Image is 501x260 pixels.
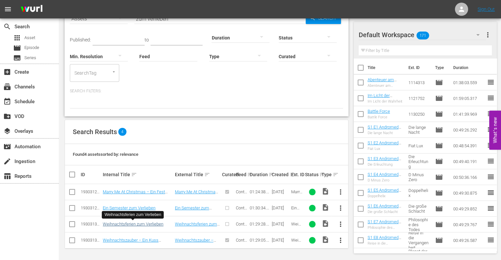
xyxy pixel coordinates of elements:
[321,220,329,227] span: Video
[3,172,11,180] span: Reports
[236,171,247,178] div: Feed
[3,23,11,31] span: Search
[368,77,397,87] a: Abenteuer am Flussufer
[272,238,289,243] div: [DATE]
[81,205,101,210] div: 193031278
[368,125,401,134] a: S1 E1 Andromeda (FSK12)
[478,7,495,12] a: Sign Out
[451,122,487,138] td: 00:49:26.292
[336,236,344,244] span: more_vert
[332,184,348,200] button: more_vert
[487,204,495,212] span: reorder
[236,222,247,231] span: Content
[321,171,331,178] div: Type
[13,54,21,62] span: Series
[236,238,247,248] span: Content
[406,90,432,106] td: 1121752
[451,154,487,169] td: 00:49:40.191
[359,26,486,44] div: Default Workspace
[368,178,403,182] div: D Minus Zero
[451,232,487,248] td: 00:49:26.587
[487,189,495,197] span: reorder
[13,34,21,42] span: Asset
[111,69,117,75] button: Open
[319,172,325,177] span: sort
[103,238,161,248] a: Weihnachtszauber – Ein Kuss kommt selten allein
[204,172,210,177] span: sort
[175,189,218,204] a: Marry Me At Christmas – Ein Fest zum Verlieben
[290,172,295,177] span: sort
[16,2,47,17] img: ans4CAIJ8jUAAAAAAAAAAAAAAAAAAAAAAAAgQb4GAAAAAAAAAAAAAAAAAAAAAAAAJMjXAAAAAAAAAAAAAAAAAAAAAAAAgAT5G...
[406,217,432,232] td: Philosophie des Todes
[81,172,101,177] div: ID
[13,44,21,52] span: Episode
[175,205,212,215] a: Ein Semester zum Verlieben
[487,126,495,133] span: reorder
[368,83,403,88] div: Abenteuer am Flussufer
[487,110,495,118] span: reorder
[451,138,487,154] td: 00:48:54.391
[487,78,495,86] span: reorder
[81,238,101,243] div: 193031337
[406,75,432,90] td: 1114313
[332,232,348,248] button: more_vert
[249,222,269,226] div: 01:29:28.697
[406,138,432,154] td: Fiat Lux
[145,37,149,42] span: to
[272,171,289,178] div: Created
[103,189,168,199] a: Marry Me At Christmas – Ein Fest zum Verlieben
[249,205,269,210] div: 01:30:34.930
[249,189,269,194] div: 01:24:38.058
[435,189,443,197] span: Episode
[451,169,487,185] td: 00:50:36.166
[487,141,495,149] span: reorder
[435,173,443,181] span: Episode
[175,171,220,178] div: External Title
[3,127,11,135] span: Overlays
[70,37,91,42] span: Published:
[321,236,329,244] span: Video
[291,222,303,251] span: Weihnachtsferien zum Verlieben
[3,112,11,120] span: VOD
[431,59,449,77] th: Type
[435,236,443,244] span: Episode
[406,122,432,138] td: Die lange Nacht
[435,157,443,165] span: Episode
[484,31,492,39] span: more_vert
[103,205,155,210] a: Ein Semester zum Verlieben
[368,203,401,213] a: S1 E6 Andromeda (FSK12)
[291,205,302,235] span: Ein Semester zum Verlieben
[368,131,403,135] div: Die lange Nacht
[368,147,403,151] div: Fiat Lux
[451,185,487,201] td: 00:49:30.875
[3,68,11,76] span: Create
[175,238,218,252] a: Weihnachtszauber – Ein Kuss kommt selten allein
[435,142,443,150] span: Episode
[406,201,432,217] td: Die große Schlacht
[321,203,329,211] span: Video
[272,205,289,210] div: [DATE]
[3,98,11,106] span: Schedule
[489,110,501,150] button: Open Feedback Widget
[3,157,11,165] span: Ingestion
[24,55,36,61] span: Series
[406,232,432,248] td: Reise in die Vergangenheit
[3,143,11,151] span: Automation
[236,189,247,199] span: Content
[406,154,432,169] td: Die Erleuchtung
[451,106,487,122] td: 01:41:39.969
[406,106,432,122] td: 1130250
[368,93,392,103] a: Im Licht der Wahrheit
[435,79,443,86] span: Episode
[368,156,401,166] a: S1 E3 Andromeda (FSK12)
[368,188,401,198] a: S1 E5 Andromeda (FSK12)
[368,140,401,150] a: S1 E2 Andromeda (FSK12)
[272,189,289,194] div: [DATE]
[70,88,343,94] p: Search Filters:
[4,5,12,13] span: menu
[175,222,220,231] a: Weihnachtsferien zum Verlieben
[449,59,489,77] th: Duration
[336,220,344,228] span: more_vert
[451,90,487,106] td: 01:59:05.317
[332,200,348,216] button: more_vert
